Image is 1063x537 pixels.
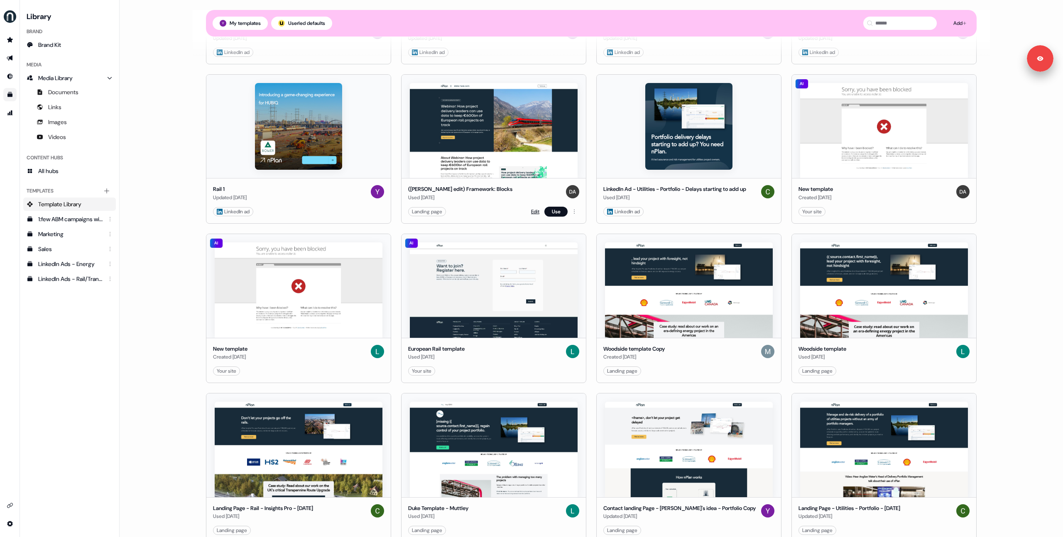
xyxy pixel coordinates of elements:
img: European Rail template [410,242,578,338]
div: Landing page [412,207,442,216]
div: Used [DATE] [408,193,512,202]
span: Videos [48,133,66,141]
button: My templates [213,17,268,30]
a: Brand Kit [23,38,116,51]
div: Woodside template Copy [603,345,665,353]
a: Go to prospects [3,33,17,46]
div: Content Hubs [23,151,116,164]
img: Landing Page - Rail - Insights Pro - Dec 2024 [215,402,382,497]
div: Updated [DATE] [798,512,900,520]
img: Yuriy [761,504,774,517]
a: Go to Inbound [3,70,17,83]
button: LinkedIn Ad - Utilities - Portfolio - Delays starting to add upLinkedIn Ad - Utilities - Portfoli... [596,74,781,224]
img: Colin [956,504,970,517]
a: Media Library [23,71,116,85]
div: Duke Template - Muttley [408,504,468,513]
a: Go to attribution [3,106,17,120]
img: Colin [371,504,384,517]
button: European Rail templateAIEuropean Rail templateUsed [DATE]LivYour site [401,234,586,383]
span: Media Library [38,74,73,82]
img: Woodside template Copy [605,242,773,338]
div: Created [DATE] [603,353,665,361]
img: userled logo [278,20,285,27]
div: Landing page [607,367,637,375]
div: Landing page [412,526,442,535]
div: New template [798,185,833,193]
span: Documents [48,88,78,96]
a: Go to integrations [3,499,17,512]
a: 1:few ABM campaigns with LinkedIn ads - [DATE] [23,212,116,226]
span: Links [48,103,61,111]
div: Landing page [802,526,833,535]
img: Duke Template - Muttley [410,402,578,497]
a: Template Library [23,198,116,211]
button: (Ryan edit) Framework: Blocks([PERSON_NAME] edit) Framework: BlocksUsed [DATE]DevLanding pageEditUse [401,74,586,224]
img: Yuriy [220,20,226,27]
div: AI [795,79,808,89]
div: New template [213,345,247,353]
div: Used [DATE] [798,353,846,361]
span: All hubs [38,167,59,175]
img: Dev [956,185,970,198]
img: Liv [956,345,970,358]
div: Woodside template [798,345,846,353]
button: userled logo;Userled defaults [271,17,332,30]
div: Landing Page - Utilities - Portfolio - [DATE] [798,504,900,513]
img: Dev [566,185,579,198]
div: Templates [23,184,116,198]
img: Rail 1 [255,83,342,170]
img: (Ryan edit) Framework: Blocks [410,83,578,178]
div: Sales [38,245,103,253]
img: Muttley [761,345,774,358]
div: Landing page [802,367,833,375]
img: Contact landing Page - Muttley's idea - Portfolio Copy [605,402,773,497]
div: LinkedIn Ads - Rail/Transport [38,275,103,283]
div: Contact landing Page - [PERSON_NAME]'s idea - Portfolio Copy [603,504,756,513]
div: Updated [DATE] [603,512,756,520]
a: LinkedIn Ads - Energy [23,257,116,271]
div: AI [405,238,418,248]
div: Created [DATE] [213,353,247,361]
a: Images [23,115,116,129]
img: New template [215,242,382,338]
div: Used [DATE] [408,512,468,520]
img: Liv [566,345,579,358]
a: LinkedIn Ads - Rail/Transport [23,272,116,286]
div: Created [DATE] [798,193,833,202]
img: Yuriy [371,185,384,198]
button: New templateAINew templateCreated [DATE]DevYour site [791,74,977,224]
img: LinkedIn Ad - Utilities - Portfolio - Delays starting to add up [645,83,732,170]
span: Brand Kit [38,41,61,49]
div: Rail 1 [213,185,247,193]
div: Media [23,58,116,71]
a: Documents [23,85,116,99]
a: Go to templates [3,88,17,101]
div: Landing page [217,526,247,535]
h3: Library [23,10,116,22]
button: New templateAINew templateCreated [DATE]LivYour site [206,234,391,383]
a: Links [23,100,116,114]
div: LinkedIn ad [607,207,640,216]
img: Landing Page - Utilities - Portfolio - Dec 2024 [800,402,968,497]
div: Your site [217,367,236,375]
a: Go to integrations [3,517,17,530]
a: Marketing [23,227,116,241]
div: Used [DATE] [213,512,313,520]
div: Used [DATE] [408,353,465,361]
div: Updated [DATE] [213,193,247,202]
a: All hubs [23,164,116,178]
div: Your site [802,207,822,216]
a: Videos [23,130,116,144]
div: Brand [23,25,116,38]
span: Images [48,118,67,126]
div: AI [210,238,223,248]
div: LinkedIn Ads - Energy [38,260,103,268]
img: Woodside template [800,242,968,338]
div: ([PERSON_NAME] edit) Framework: Blocks [408,185,512,193]
div: European Rail template [408,345,465,353]
img: Colin [761,185,774,198]
button: Rail 1Rail 1Updated [DATE]Yuriy LinkedIn ad [206,74,391,224]
img: Liv [371,345,384,358]
div: Your site [412,367,431,375]
div: Landing Page - Rail - Insights Pro - [DATE] [213,504,313,513]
